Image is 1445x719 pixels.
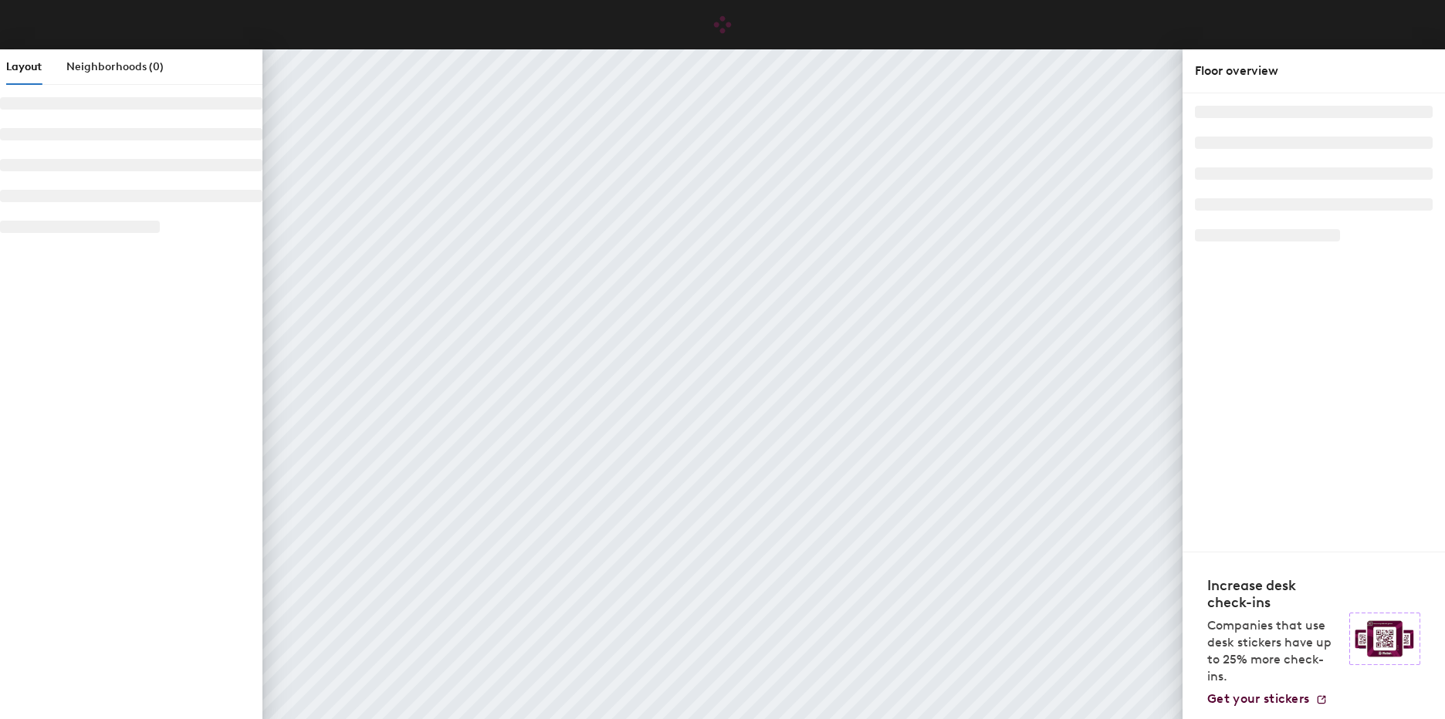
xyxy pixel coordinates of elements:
[66,60,164,73] span: Neighborhoods (0)
[1349,613,1420,665] img: Sticker logo
[1207,691,1328,707] a: Get your stickers
[1195,62,1433,80] div: Floor overview
[1207,577,1340,611] h4: Increase desk check-ins
[1207,617,1340,685] p: Companies that use desk stickers have up to 25% more check-ins.
[6,60,42,73] span: Layout
[1207,691,1309,706] span: Get your stickers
